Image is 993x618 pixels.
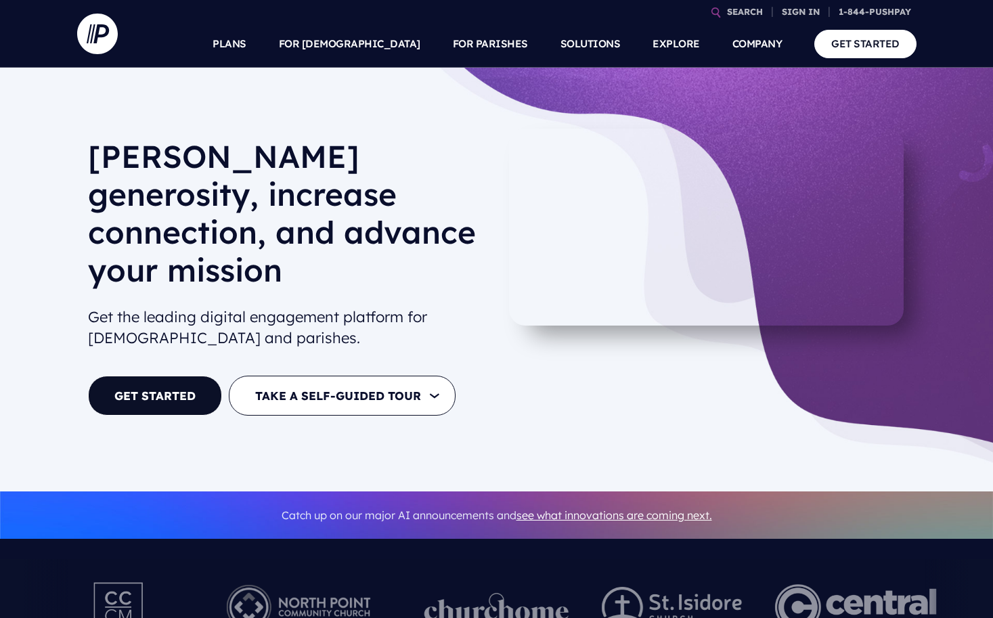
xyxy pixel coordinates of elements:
a: FOR PARISHES [453,20,528,68]
a: FOR [DEMOGRAPHIC_DATA] [279,20,420,68]
a: see what innovations are coming next. [516,508,712,522]
a: PLANS [213,20,246,68]
a: GET STARTED [814,30,917,58]
button: TAKE A SELF-GUIDED TOUR [229,376,456,416]
a: GET STARTED [88,376,222,416]
a: EXPLORE [653,20,700,68]
a: COMPANY [732,20,782,68]
p: Catch up on our major AI announcements and [88,500,906,531]
h2: Get the leading digital engagement platform for [DEMOGRAPHIC_DATA] and parishes. [88,301,486,354]
a: SOLUTIONS [560,20,621,68]
h1: [PERSON_NAME] generosity, increase connection, and advance your mission [88,137,486,300]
